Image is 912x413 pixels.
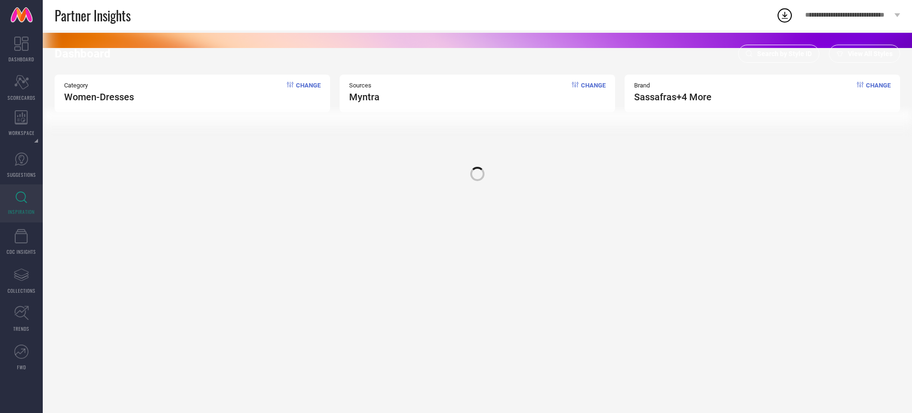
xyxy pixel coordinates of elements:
[55,6,131,25] span: Partner Insights
[349,91,380,103] span: myntra
[13,325,29,332] span: TRENDS
[776,7,793,24] div: Open download list
[848,50,893,58] span: View All Styles
[296,82,321,103] span: Change
[9,129,35,136] span: WORKSPACE
[634,82,712,89] span: Brand
[9,56,34,63] span: DASHBOARD
[7,248,36,255] span: CDC INSIGHTS
[866,82,891,103] span: Change
[8,287,36,294] span: COLLECTIONS
[7,171,36,178] span: SUGGESTIONS
[349,82,380,89] span: Sources
[64,91,134,103] span: Women-Dresses
[55,47,111,60] span: Dashboard
[17,364,26,371] span: FWD
[8,94,36,101] span: SCORECARDS
[64,82,134,89] span: Category
[757,50,812,58] span: Search by Style ID
[634,91,712,103] span: sassafras +4 More
[581,82,606,103] span: Change
[8,208,35,215] span: INSPIRATION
